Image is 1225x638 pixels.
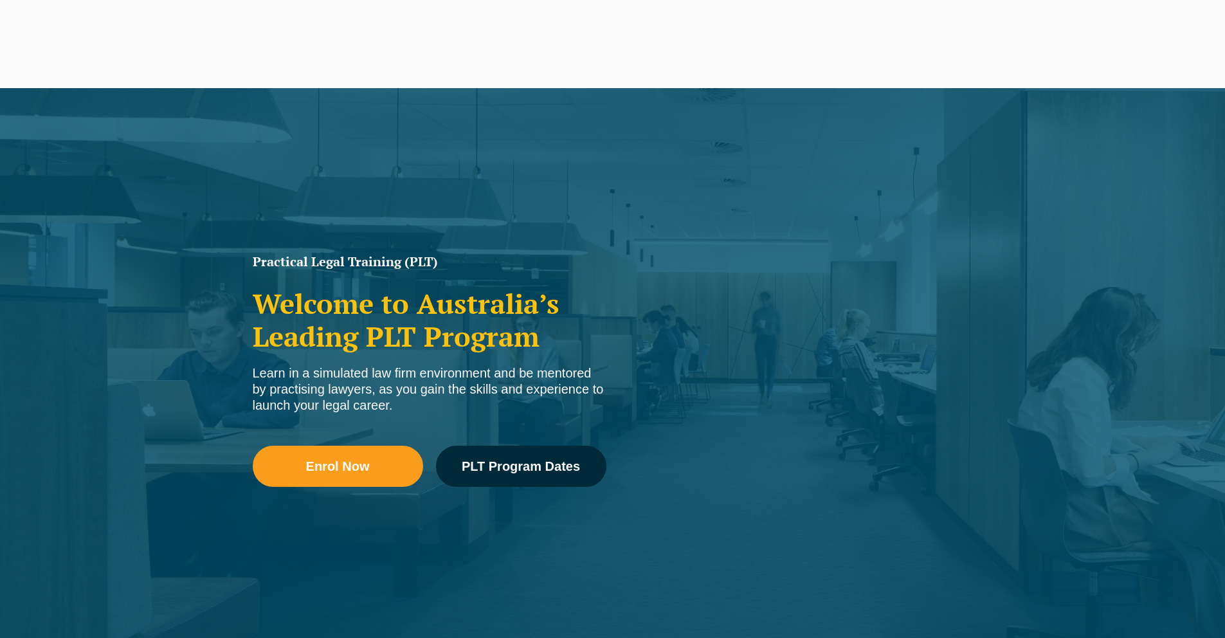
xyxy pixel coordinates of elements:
span: PLT Program Dates [462,460,580,473]
a: PLT Program Dates [436,446,606,487]
a: Enrol Now [253,446,423,487]
h1: Practical Legal Training (PLT) [253,255,606,268]
h2: Welcome to Australia’s Leading PLT Program [253,287,606,352]
div: Learn in a simulated law firm environment and be mentored by practising lawyers, as you gain the ... [253,365,606,414]
span: Enrol Now [306,460,370,473]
